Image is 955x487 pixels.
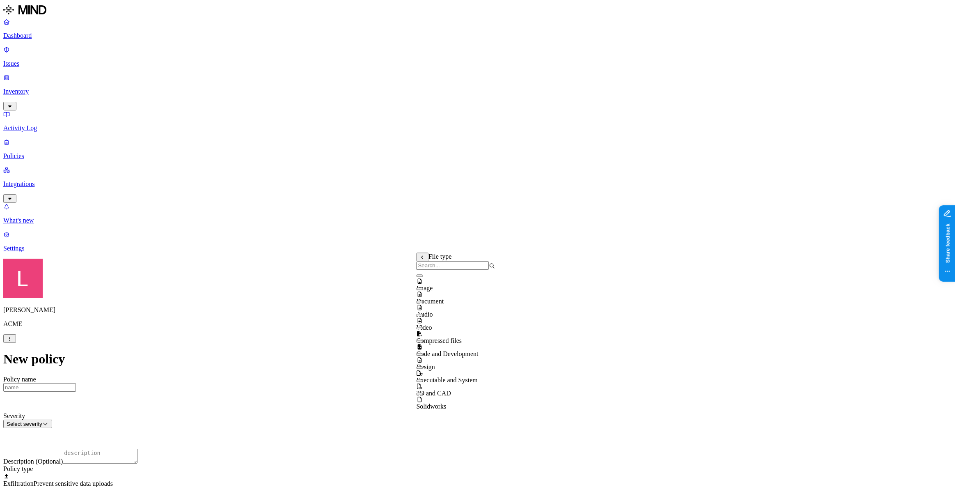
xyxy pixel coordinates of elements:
span: Prevent sensitive data uploads [34,480,113,487]
label: Policy type [3,465,33,472]
a: Dashboard [3,18,952,39]
p: Inventory [3,88,952,95]
a: Inventory [3,74,952,109]
a: Integrations [3,166,952,202]
label: Policy name [3,376,36,383]
p: Integrations [3,180,952,188]
p: Activity Log [3,124,952,132]
p: Dashboard [3,32,952,39]
p: ACME [3,320,952,328]
a: Policies [3,138,952,160]
span: Solidworks [417,403,447,410]
a: Activity Log [3,110,952,132]
a: Issues [3,46,952,67]
input: name [3,383,76,392]
p: Settings [3,245,952,252]
p: What's new [3,217,952,224]
span: File type [428,253,451,260]
a: What's new [3,203,952,224]
a: MIND [3,3,952,18]
img: MIND [3,3,46,16]
label: Severity [3,412,25,419]
label: Description (Optional) [3,458,63,465]
p: Policies [3,152,952,160]
input: Search... [417,261,489,270]
a: Settings [3,231,952,252]
span: Exfiltration [3,480,34,487]
p: Issues [3,60,952,67]
h1: New policy [3,351,952,367]
img: Landen Brown [3,259,43,298]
